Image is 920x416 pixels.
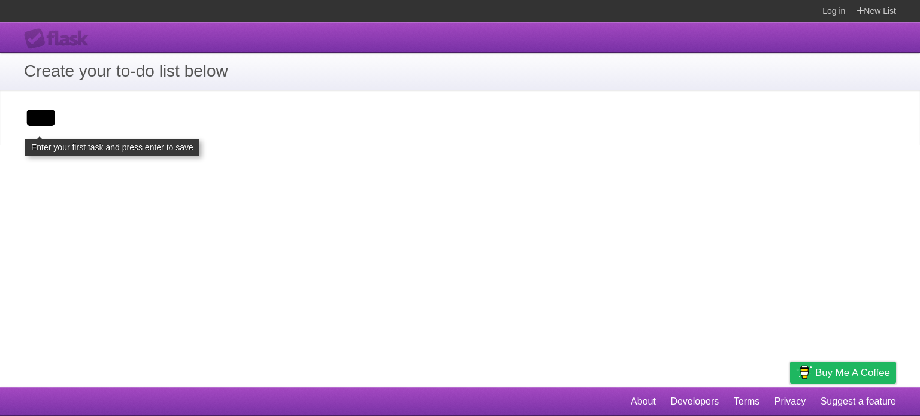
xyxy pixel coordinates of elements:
a: Suggest a feature [821,390,896,413]
div: Flask [24,28,96,50]
a: Terms [734,390,760,413]
a: Developers [670,390,719,413]
a: Buy me a coffee [790,362,896,384]
h1: Create your to-do list below [24,59,896,84]
a: About [631,390,656,413]
a: Privacy [774,390,806,413]
span: Buy me a coffee [815,362,890,383]
img: Buy me a coffee [796,362,812,382]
